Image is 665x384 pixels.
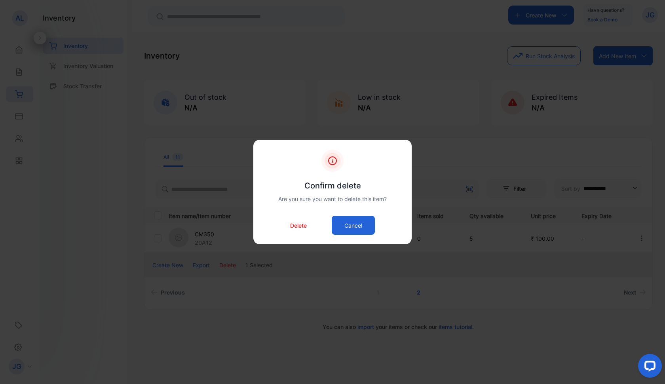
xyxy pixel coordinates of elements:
[632,351,665,384] iframe: LiveChat chat widget
[290,221,307,230] p: Delete
[332,216,375,235] button: Cancel
[278,180,387,192] p: Confirm delete
[278,195,387,203] p: Are you sure you want to delete this item?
